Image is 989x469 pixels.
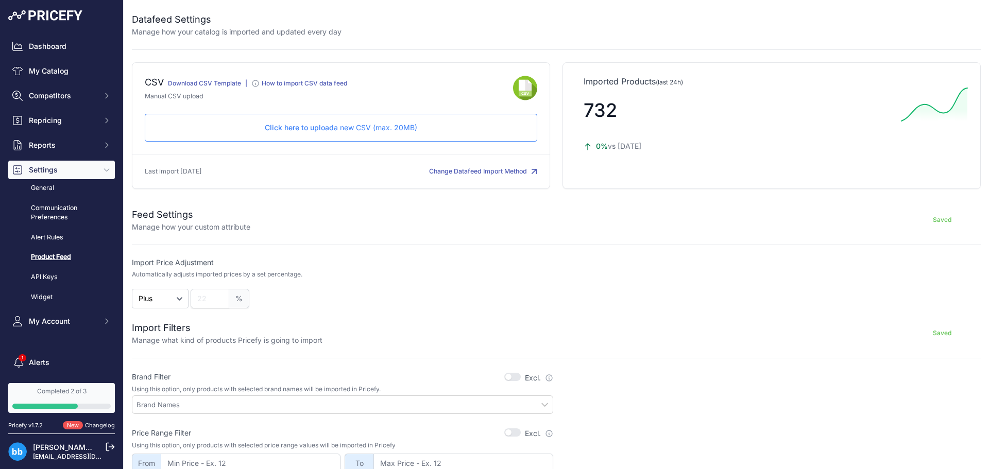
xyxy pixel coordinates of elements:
[29,165,96,175] span: Settings
[8,86,115,105] button: Competitors
[8,199,115,227] a: Communication Preferences
[8,353,115,372] a: Alerts
[63,421,83,430] span: New
[132,27,342,37] p: Manage how your catalog is imported and updated every day
[8,136,115,154] button: Reports
[429,167,537,177] button: Change Datafeed Import Method
[132,321,322,335] h2: Import Filters
[137,400,553,409] input: Brand Names
[245,79,247,92] div: |
[132,207,250,222] h2: Feed Settings
[265,123,334,132] span: Click here to upload
[8,229,115,247] a: Alert Rules
[168,79,241,87] a: Download CSV Template
[132,270,302,279] p: Automatically adjusts imported prices by a set percentage.
[8,37,115,56] a: Dashboard
[145,167,202,177] p: Last import [DATE]
[191,289,229,308] input: 22
[229,289,249,308] span: %
[29,316,96,326] span: My Account
[29,91,96,101] span: Competitors
[154,123,528,133] p: a new CSV (max. 20MB)
[262,79,347,88] div: How to import CSV data feed
[8,248,115,266] a: Product Feed
[33,453,141,460] a: [EMAIL_ADDRESS][DOMAIN_NAME]
[525,428,553,439] label: Excl.
[132,372,170,382] label: Brand Filter
[12,387,111,395] div: Completed 2 of 3
[8,179,115,197] a: General
[903,325,981,341] button: Saved
[132,222,250,232] p: Manage how your custom attribute
[8,161,115,179] button: Settings
[656,78,683,86] span: (last 24h)
[8,421,43,430] div: Pricefy v1.7.2
[8,62,115,80] a: My Catalog
[8,111,115,130] button: Repricing
[33,443,154,451] a: [PERSON_NAME] [PERSON_NAME]
[584,75,960,88] p: Imported Products
[596,142,608,150] span: 0%
[132,441,553,449] p: Using this option, only products with selected price range values will be imported in Pricefy
[8,268,115,286] a: API Keys
[29,140,96,150] span: Reports
[145,75,164,92] div: CSV
[584,141,893,151] p: vs [DATE]
[132,12,342,27] h2: Datafeed Settings
[525,373,553,383] label: Excl.
[132,428,191,438] label: Price Range Filter
[8,10,82,21] img: Pricefy Logo
[903,212,981,228] button: Saved
[8,37,115,411] nav: Sidebar
[29,115,96,126] span: Repricing
[8,383,115,413] a: Completed 2 of 3
[132,257,553,268] label: Import Price Adjustment
[145,92,513,101] p: Manual CSV upload
[8,288,115,306] a: Widget
[584,99,617,121] span: 732
[85,422,115,429] a: Changelog
[8,312,115,331] button: My Account
[251,81,347,89] a: How to import CSV data feed
[132,385,553,393] p: Using this option, only products with selected brand names will be imported in Pricefy.
[132,335,322,345] p: Manage what kind of products Pricefy is going to import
